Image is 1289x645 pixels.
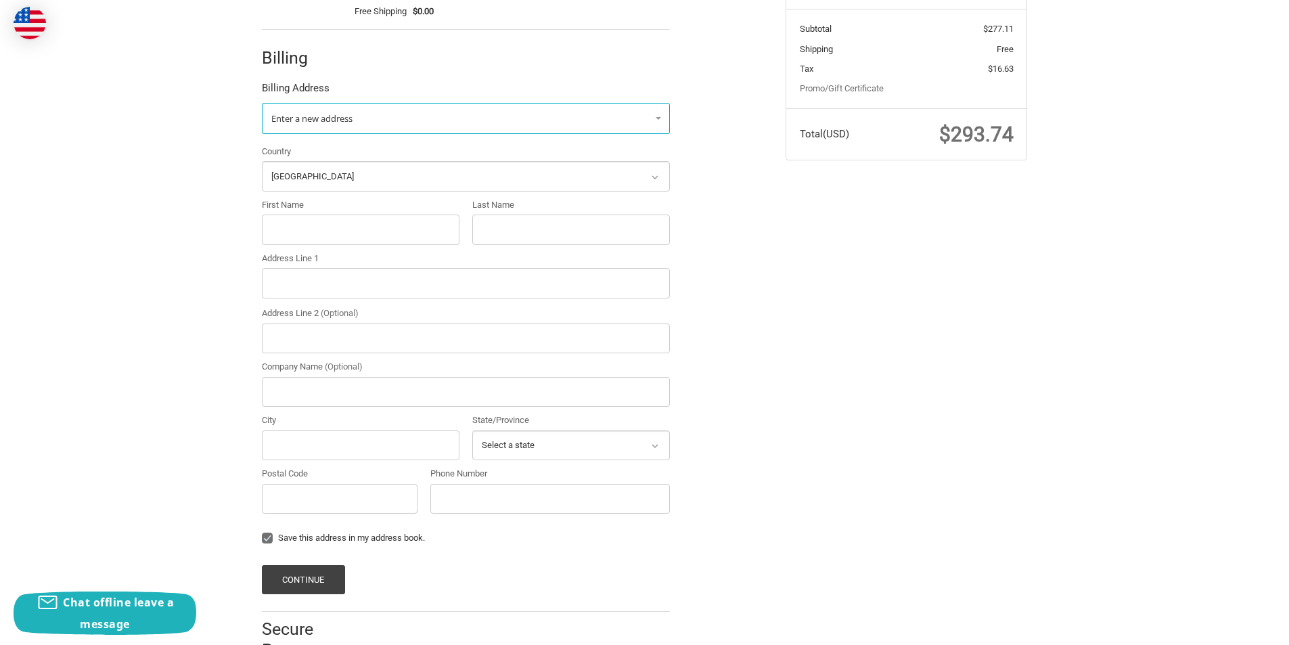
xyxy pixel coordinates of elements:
span: Total (USD) [800,128,849,140]
label: First Name [262,198,459,212]
label: Country [262,145,670,158]
span: Free Shipping [355,5,407,18]
label: Address Line 1 [262,252,670,265]
span: Enter a new address [271,112,353,125]
span: $16.63 [988,64,1014,74]
span: Subtotal [800,24,832,34]
span: Shipping [800,44,833,54]
label: Phone Number [430,467,670,481]
small: (Optional) [325,361,363,372]
img: duty and tax information for United States [14,7,46,39]
label: State/Province [472,414,670,427]
button: Chat offline leave a message [14,592,196,635]
span: $277.11 [983,24,1014,34]
label: City [262,414,459,427]
label: Postal Code [262,467,417,481]
label: Company Name [262,360,670,374]
label: Last Name [472,198,670,212]
span: Free [997,44,1014,54]
a: Enter or select a different address [262,103,670,134]
label: Address Line 2 [262,307,670,320]
span: $293.74 [939,123,1014,146]
a: Promo/Gift Certificate [800,83,884,93]
h2: Billing [262,47,341,68]
span: $0.00 [407,5,434,18]
legend: Billing Address [262,81,330,102]
button: Continue [262,565,345,594]
label: Save this address in my address book. [262,533,670,543]
small: (Optional) [321,308,359,318]
span: Chat offline leave a message [63,595,174,631]
span: Tax [800,64,813,74]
